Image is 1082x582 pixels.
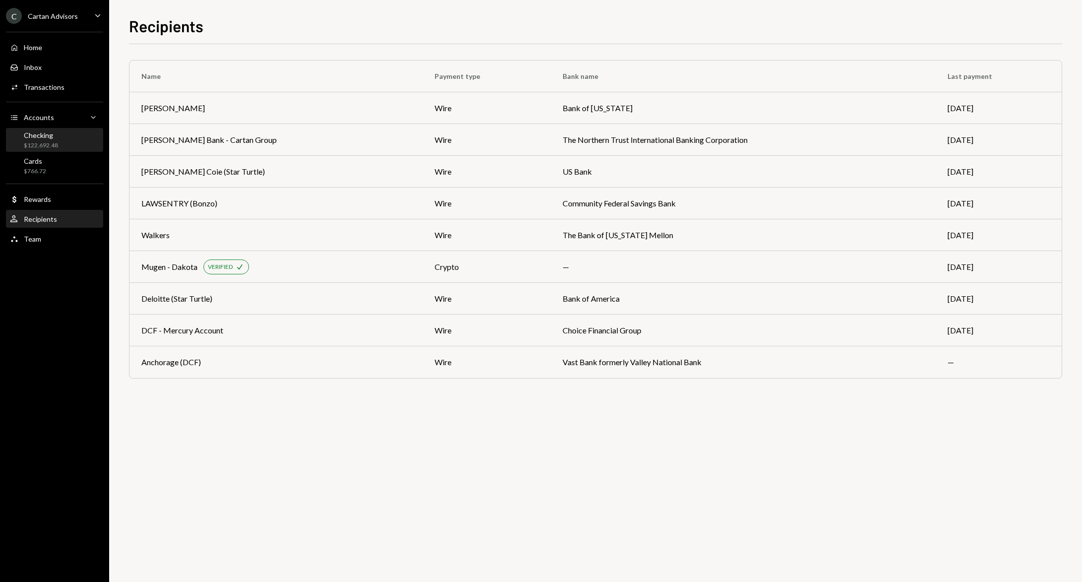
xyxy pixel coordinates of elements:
[24,195,51,203] div: Rewards
[435,356,539,368] div: wire
[936,61,1062,92] th: Last payment
[551,124,936,156] td: The Northern Trust International Banking Corporation
[24,235,41,243] div: Team
[141,197,217,209] div: LAWSENTRY (Bonzo)
[551,283,936,315] td: Bank of America
[24,131,58,139] div: Checking
[435,166,539,178] div: wire
[551,188,936,219] td: Community Federal Savings Bank
[936,283,1062,315] td: [DATE]
[936,92,1062,124] td: [DATE]
[6,8,22,24] div: C
[551,219,936,251] td: The Bank of [US_STATE] Mellon
[28,12,78,20] div: Cartan Advisors
[6,190,103,208] a: Rewards
[936,188,1062,219] td: [DATE]
[24,113,54,122] div: Accounts
[551,61,936,92] th: Bank name
[435,197,539,209] div: wire
[6,210,103,228] a: Recipients
[141,102,205,114] div: [PERSON_NAME]
[6,230,103,248] a: Team
[435,324,539,336] div: wire
[6,154,103,178] a: Cards$766.72
[24,157,46,165] div: Cards
[129,61,423,92] th: Name
[24,43,42,52] div: Home
[423,61,551,92] th: Payment type
[435,261,539,273] div: crypto
[141,166,265,178] div: [PERSON_NAME] Coie (Star Turtle)
[435,229,539,241] div: wire
[141,229,170,241] div: Walkers
[24,83,64,91] div: Transactions
[6,58,103,76] a: Inbox
[141,134,277,146] div: [PERSON_NAME] Bank - Cartan Group
[141,356,201,368] div: Anchorage (DCF)
[936,251,1062,283] td: [DATE]
[129,16,203,36] h1: Recipients
[6,108,103,126] a: Accounts
[551,251,936,283] td: —
[435,293,539,305] div: wire
[141,261,197,273] div: Mugen - Dakota
[24,215,57,223] div: Recipients
[551,92,936,124] td: Bank of [US_STATE]
[6,78,103,96] a: Transactions
[435,134,539,146] div: wire
[936,124,1062,156] td: [DATE]
[936,219,1062,251] td: [DATE]
[24,63,42,71] div: Inbox
[141,324,223,336] div: DCF - Mercury Account
[551,346,936,378] td: Vast Bank formerly Valley National Bank
[24,141,58,150] div: $122,692.48
[435,102,539,114] div: wire
[6,128,103,152] a: Checking$122,692.48
[551,156,936,188] td: US Bank
[24,167,46,176] div: $766.72
[141,293,212,305] div: Deloitte (Star Turtle)
[936,346,1062,378] td: —
[208,263,233,271] div: VERIFIED
[936,156,1062,188] td: [DATE]
[6,38,103,56] a: Home
[551,315,936,346] td: Choice Financial Group
[936,315,1062,346] td: [DATE]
